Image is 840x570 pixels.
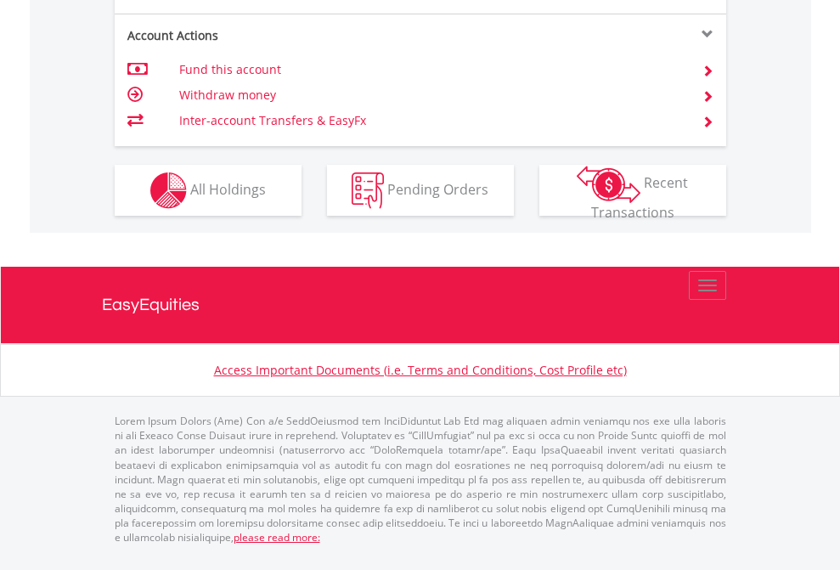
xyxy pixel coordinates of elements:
[577,166,640,203] img: transactions-zar-wht.png
[539,165,726,216] button: Recent Transactions
[115,165,302,216] button: All Holdings
[352,172,384,209] img: pending_instructions-wht.png
[327,165,514,216] button: Pending Orders
[115,27,420,44] div: Account Actions
[387,179,488,198] span: Pending Orders
[234,530,320,545] a: please read more:
[179,108,681,133] td: Inter-account Transfers & EasyFx
[190,179,266,198] span: All Holdings
[115,414,726,545] p: Lorem Ipsum Dolors (Ame) Con a/e SeddOeiusmod tem InciDiduntut Lab Etd mag aliquaen admin veniamq...
[102,267,739,343] a: EasyEquities
[179,82,681,108] td: Withdraw money
[179,57,681,82] td: Fund this account
[150,172,187,209] img: holdings-wht.png
[214,362,627,378] a: Access Important Documents (i.e. Terms and Conditions, Cost Profile etc)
